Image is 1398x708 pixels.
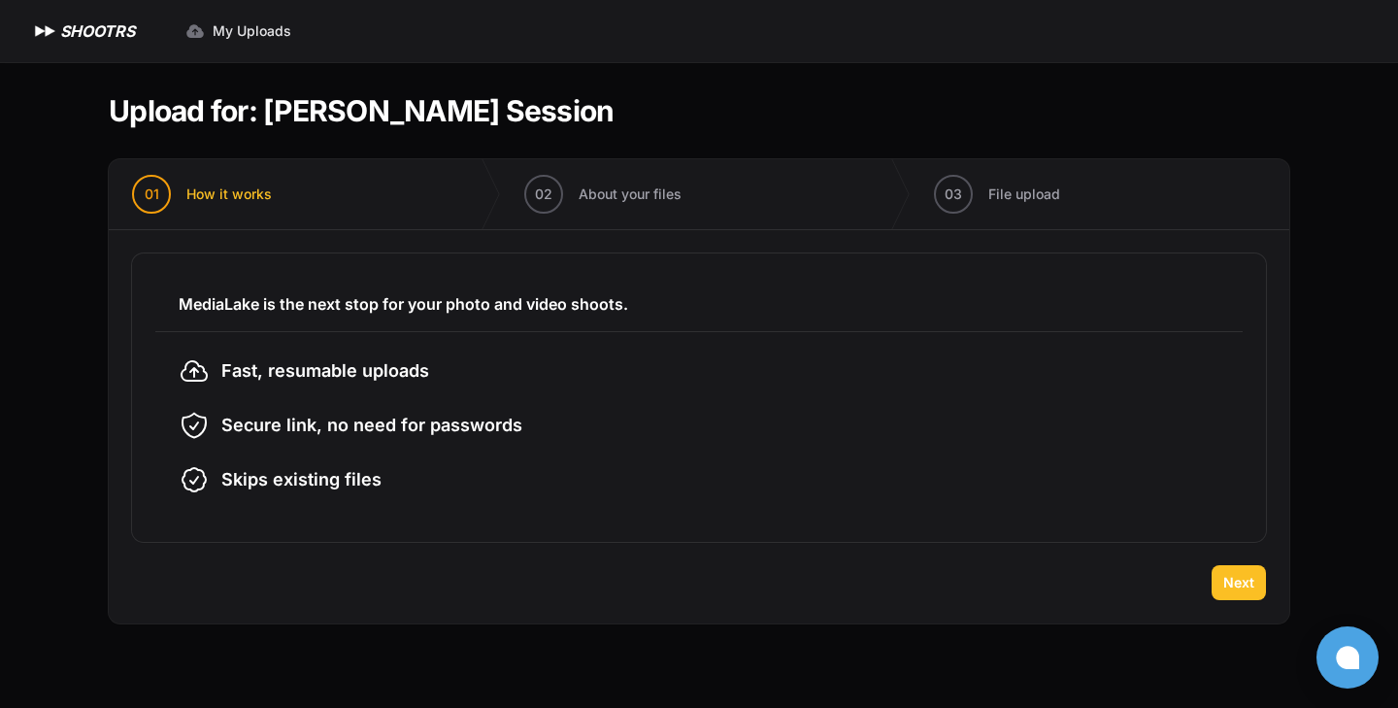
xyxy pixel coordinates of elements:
a: SHOOTRS SHOOTRS [31,19,135,43]
img: SHOOTRS [31,19,60,43]
span: About your files [579,185,682,204]
span: 03 [945,185,962,204]
span: 02 [535,185,552,204]
span: Next [1223,573,1254,592]
button: 01 How it works [109,159,295,229]
button: Next [1212,565,1266,600]
span: My Uploads [213,21,291,41]
span: Fast, resumable uploads [221,357,429,385]
button: Open chat window [1316,626,1379,689]
h1: Upload for: [PERSON_NAME] Session [109,93,614,128]
span: 01 [145,185,159,204]
span: File upload [988,185,1060,204]
span: Secure link, no need for passwords [221,412,522,439]
button: 03 File upload [911,159,1083,229]
span: Skips existing files [221,466,382,493]
a: My Uploads [174,14,303,49]
span: How it works [186,185,272,204]
h3: MediaLake is the next stop for your photo and video shoots. [179,292,1219,316]
button: 02 About your files [501,159,705,229]
h1: SHOOTRS [60,19,135,43]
